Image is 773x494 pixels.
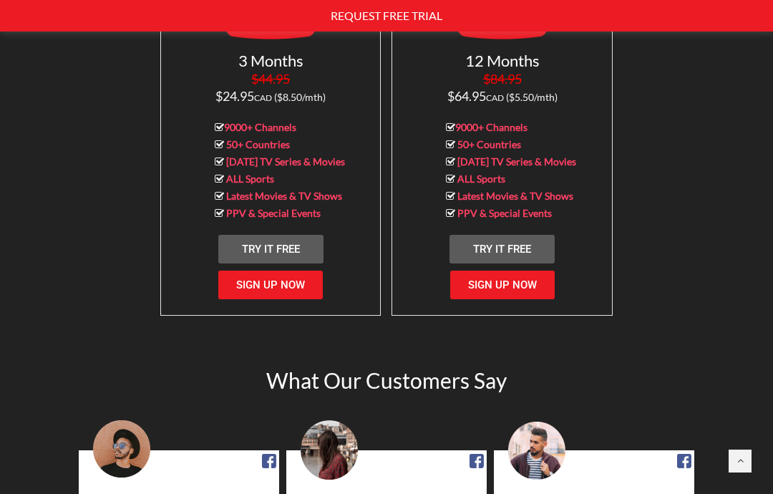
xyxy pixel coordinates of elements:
a: 50+ Countries [226,138,290,150]
a: Sign Up Now [218,271,323,299]
span: Try It Free [473,243,531,256]
span: CAD [254,92,272,103]
span: Try It Free [242,243,300,256]
a: Latest Movies & TV Shows [457,190,573,202]
span: ($5.50/mth) [506,91,558,103]
a: [DATE] TV Series & Movies [226,155,345,168]
a: [DATE] TV Series & Movies [457,155,576,168]
span: Sign Up Now [468,279,537,291]
a: Sign Up Now [450,271,555,299]
a: PPV & Special Events [457,207,552,219]
span: $24.95 [215,71,326,104]
a: Back to top [729,450,752,473]
a: Try It Free [449,235,555,263]
span: What Our Customers Say [266,367,507,393]
a: Try It Free [218,235,324,263]
del: $84.95 [483,71,522,87]
span: $64.95 [447,71,558,104]
span: 3 Months [238,51,303,70]
a: ALL Sports [226,173,274,185]
a: 9000+ Channels [224,121,296,133]
span: Sign Up Now [236,279,305,291]
a: PPV & Special Events [226,207,321,219]
del: $44.95 [251,71,290,87]
a: 12 Months $84.95$64.95CAD ($5.50/mth) [447,57,558,103]
a: 3 Months $44.95$24.95CAD ($8.50/mth) [215,57,326,103]
a: 9000+ Channels [455,121,528,133]
span: 12 Months [465,51,540,70]
span: CAD [486,92,504,103]
a: Latest Movies & TV Shows [226,190,342,202]
a: 50+ Countries [457,138,521,150]
a: ALL Sports [457,173,505,185]
a: REQUEST FREE TRIAL [331,9,442,22]
span: ($8.50/mth) [274,91,326,103]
